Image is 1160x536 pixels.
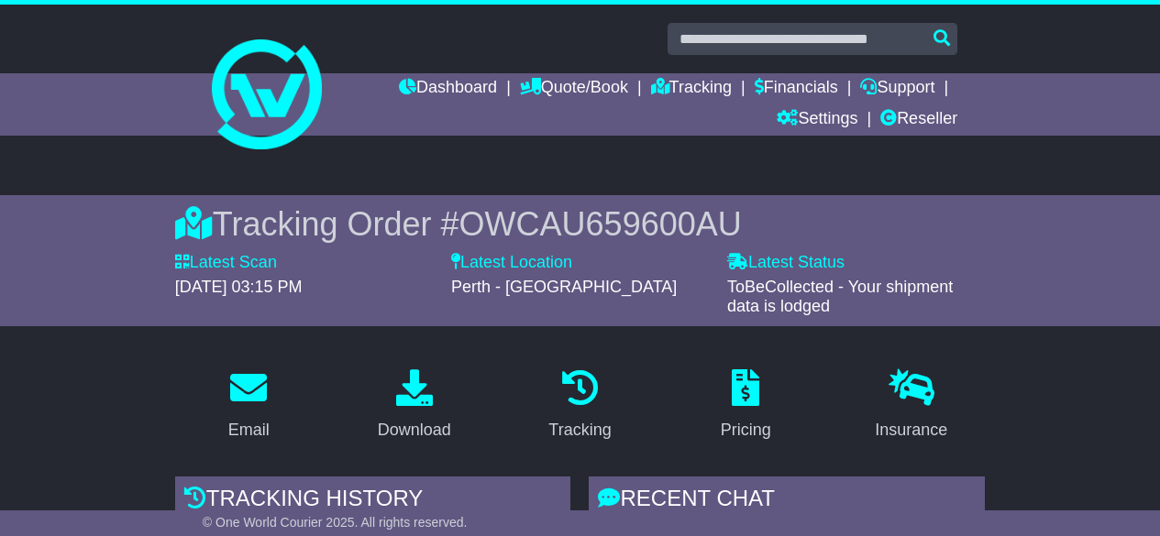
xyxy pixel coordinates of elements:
[228,418,270,443] div: Email
[709,363,783,449] a: Pricing
[777,104,857,136] a: Settings
[216,363,282,449] a: Email
[175,278,303,296] span: [DATE] 03:15 PM
[366,363,463,449] a: Download
[378,418,451,443] div: Download
[175,204,985,244] div: Tracking Order #
[860,73,934,104] a: Support
[875,418,947,443] div: Insurance
[727,253,845,273] label: Latest Status
[399,73,497,104] a: Dashboard
[589,476,985,526] div: RECENT CHAT
[536,363,623,449] a: Tracking
[880,104,957,136] a: Reseller
[721,418,771,443] div: Pricing
[203,515,468,530] span: © One World Courier 2025. All rights reserved.
[175,476,571,526] div: Tracking history
[451,278,677,296] span: Perth - [GEOGRAPHIC_DATA]
[548,418,611,443] div: Tracking
[520,73,628,104] a: Quote/Book
[175,253,277,273] label: Latest Scan
[863,363,959,449] a: Insurance
[651,73,732,104] a: Tracking
[451,253,572,273] label: Latest Location
[727,278,953,316] span: ToBeCollected - Your shipment data is lodged
[459,205,742,243] span: OWCAU659600AU
[755,73,838,104] a: Financials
